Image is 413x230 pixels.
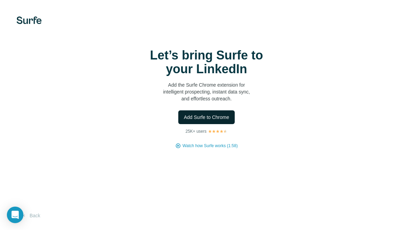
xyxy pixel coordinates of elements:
[182,143,237,149] button: Watch how Surfe works (1:58)
[17,209,45,222] button: Back
[138,48,275,76] h1: Let’s bring Surfe to your LinkedIn
[186,128,206,134] p: 25K+ users
[17,17,42,24] img: Surfe's logo
[178,110,235,124] button: Add Surfe to Chrome
[138,81,275,102] p: Add the Surfe Chrome extension for intelligent prospecting, instant data sync, and effortless out...
[184,114,229,121] span: Add Surfe to Chrome
[7,207,23,223] div: Open Intercom Messenger
[208,129,227,133] img: Rating Stars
